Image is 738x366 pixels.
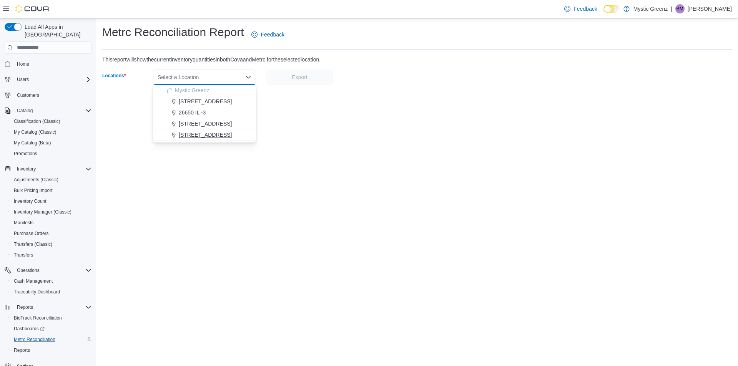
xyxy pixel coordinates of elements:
button: BioTrack Reconciliation [8,313,95,323]
span: Inventory Manager (Classic) [14,209,71,215]
input: Dark Mode [603,5,620,13]
a: My Catalog (Beta) [11,138,54,147]
a: Adjustments (Classic) [11,175,61,184]
h1: Metrc Reconciliation Report [102,25,244,40]
a: Feedback [248,27,287,42]
span: Bulk Pricing Import [11,186,91,195]
span: Home [17,61,29,67]
button: [STREET_ADDRESS] [153,129,256,141]
a: Promotions [11,149,40,158]
span: Inventory Count [14,198,47,204]
span: Reports [14,347,30,353]
button: Promotions [8,148,95,159]
button: Operations [2,265,95,276]
span: Mystic Greenz [175,86,209,94]
a: Classification (Classic) [11,117,63,126]
a: Inventory Count [11,197,50,206]
span: Inventory [14,164,91,174]
span: My Catalog (Classic) [11,128,91,137]
span: Inventory Count [11,197,91,206]
span: My Catalog (Beta) [11,138,91,147]
button: Adjustments (Classic) [8,174,95,185]
button: Purchase Orders [8,228,95,239]
span: Feedback [261,31,284,38]
a: Dashboards [8,323,95,334]
a: Home [14,60,32,69]
span: 26650 IL -3 [179,109,206,116]
button: Home [2,58,95,70]
span: My Catalog (Classic) [14,129,57,135]
button: Metrc Reconciliation [8,334,95,345]
span: Cash Management [14,278,53,284]
button: [STREET_ADDRESS] [153,118,256,129]
span: Transfers [11,250,91,260]
span: Reports [17,304,33,310]
button: Operations [14,266,43,275]
button: My Catalog (Beta) [8,137,95,148]
img: Cova [15,5,50,13]
span: Load All Apps in [GEOGRAPHIC_DATA] [22,23,91,38]
span: Customers [14,90,91,100]
button: Inventory Manager (Classic) [8,207,95,217]
p: | [671,4,672,13]
a: Manifests [11,218,37,227]
a: Dashboards [11,324,48,333]
a: Feedback [561,1,600,17]
span: BioTrack Reconciliation [11,313,91,323]
span: Cash Management [11,277,91,286]
button: Catalog [14,106,36,115]
p: [PERSON_NAME] [688,4,732,13]
span: Operations [17,267,40,273]
a: Cash Management [11,277,56,286]
button: Catalog [2,105,95,116]
div: Choose from the following options [153,85,256,141]
span: Classification (Classic) [11,117,91,126]
span: Metrc Reconciliation [14,336,55,343]
span: Transfers [14,252,33,258]
a: Transfers [11,250,36,260]
button: Traceabilty Dashboard [8,287,95,297]
span: Adjustments (Classic) [14,177,58,183]
span: Feedback [573,5,597,13]
span: Catalog [17,108,33,114]
span: Customers [17,92,39,98]
button: Manifests [8,217,95,228]
span: Traceabilty Dashboard [14,289,60,295]
button: Bulk Pricing Import [8,185,95,196]
button: Transfers (Classic) [8,239,95,250]
span: [STREET_ADDRESS] [179,131,232,139]
span: Users [14,75,91,84]
label: Locations [102,73,126,79]
span: Purchase Orders [11,229,91,238]
button: Reports [8,345,95,356]
button: Customers [2,89,95,101]
span: Traceabilty Dashboard [11,287,91,296]
a: Customers [14,91,42,100]
button: My Catalog (Classic) [8,127,95,137]
a: Reports [11,346,33,355]
span: Adjustments (Classic) [11,175,91,184]
span: Promotions [11,149,91,158]
button: Inventory Count [8,196,95,207]
span: [STREET_ADDRESS] [179,120,232,128]
span: Purchase Orders [14,230,49,237]
span: Operations [14,266,91,275]
a: Metrc Reconciliation [11,335,58,344]
span: Dashboards [11,324,91,333]
span: Manifests [11,218,91,227]
span: Manifests [14,220,33,226]
a: Bulk Pricing Import [11,186,56,195]
span: BioTrack Reconciliation [14,315,62,321]
span: Transfers (Classic) [14,241,52,247]
a: Purchase Orders [11,229,52,238]
button: Classification (Classic) [8,116,95,127]
button: Close list of options [245,74,251,80]
p: Mystic Greenz [633,4,668,13]
span: Inventory [17,166,36,172]
button: 26650 IL -3 [153,107,256,118]
button: Users [14,75,32,84]
span: BM [676,4,683,13]
button: Cash Management [8,276,95,287]
div: This report will show the current inventory quantities in both Cova and Metrc, for the selected l... [102,56,321,63]
span: Users [17,76,29,83]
